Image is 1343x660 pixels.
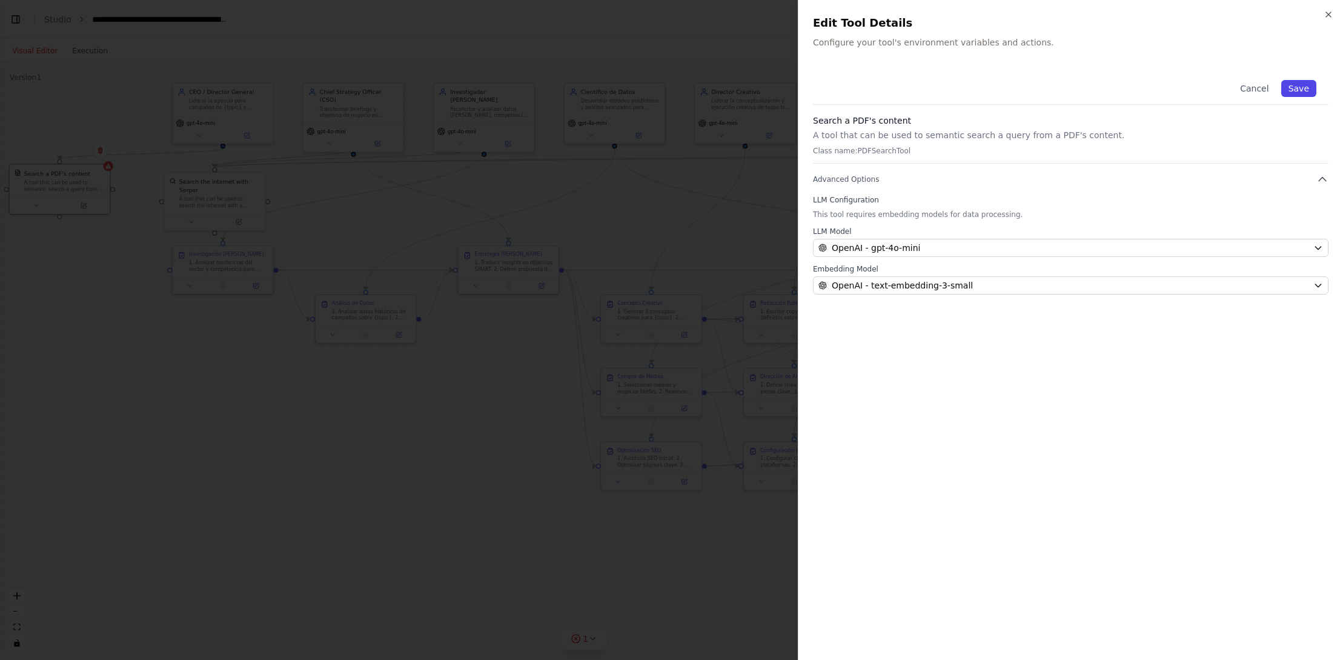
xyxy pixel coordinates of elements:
button: OpenAI - gpt-4o-mini [813,239,1328,257]
label: LLM Configuration [813,195,1328,205]
p: Configure your tool's environment variables and actions. [813,36,1328,48]
button: Save [1281,80,1316,97]
label: Embedding Model [813,264,1328,274]
span: OpenAI - text-embedding-3-small [832,279,973,292]
p: A tool that can be used to semantic search a query from a PDF's content. [813,129,1328,141]
p: Class name: PDFSearchTool [813,146,1328,156]
span: OpenAI - gpt-4o-mini [832,242,920,254]
button: OpenAI - text-embedding-3-small [813,276,1328,295]
h2: Edit Tool Details [813,15,1328,32]
button: Advanced Options [813,173,1328,185]
button: Cancel [1233,80,1276,97]
p: This tool requires embedding models for data processing. [813,210,1328,219]
label: LLM Model [813,227,1328,236]
h3: Search a PDF's content [813,115,1328,127]
span: Advanced Options [813,175,879,184]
